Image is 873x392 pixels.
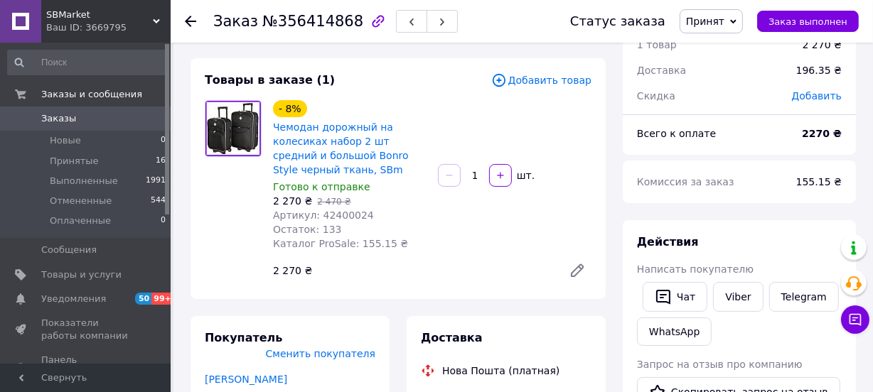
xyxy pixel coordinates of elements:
[41,268,122,281] span: Товары и услуги
[41,354,132,379] span: Панель управления
[788,55,850,86] div: 196.35 ₴
[757,11,859,32] button: Заказ выполнен
[50,214,111,227] span: Оплаченные
[637,176,734,187] span: Комиссия за заказ
[796,176,842,187] span: 155.15 ₴
[50,134,81,147] span: Новые
[41,317,132,342] span: Показатели работы компании
[643,282,707,312] button: Чат
[41,88,142,101] span: Заказы и сообщения
[266,348,375,359] span: Сменить покупателя
[637,65,686,76] span: Доставка
[185,14,196,28] div: Вернуться назад
[50,175,118,187] span: Выполненные
[421,331,483,344] span: Доставка
[273,209,374,221] span: Артикул: 42400024
[205,73,335,87] span: Товары в заказе (1)
[161,134,166,147] span: 0
[161,214,166,227] span: 0
[156,155,166,168] span: 16
[151,195,166,207] span: 544
[135,293,151,305] span: 50
[273,224,342,235] span: Остаток: 133
[205,374,287,385] a: [PERSON_NAME]
[41,244,97,256] span: Сообщения
[205,101,261,156] img: Чемодан дорожный на колесиках набор 2 шт средний и большой Bonro Style черный ткань, SBm
[273,195,312,207] span: 2 270 ₴
[213,13,258,30] span: Заказ
[151,293,175,305] span: 99+
[273,238,408,249] span: Каталог ProSale: 155.15 ₴
[262,13,363,30] span: №356414868
[439,364,563,378] div: Нова Пошта (платная)
[768,16,847,27] span: Заказ выполнен
[563,256,591,285] a: Редактировать
[267,261,557,281] div: 2 270 ₴
[792,90,842,102] span: Добавить
[273,121,409,175] a: Чемодан дорожный на колесиках набор 2 шт средний и большой Bonro Style черный ткань, SBm
[46,9,153,21] span: SBMarket
[637,39,677,50] span: 1 товар
[273,181,370,192] span: Готово к отправке
[769,282,839,312] a: Telegram
[637,359,803,370] span: Запрос на отзыв про компанию
[713,282,763,312] a: Viber
[637,263,754,275] span: Написать покупателю
[41,112,76,125] span: Заказы
[513,168,536,183] div: шт.
[637,90,675,102] span: Скидка
[637,235,699,249] span: Действия
[41,293,106,305] span: Уведомления
[637,128,716,139] span: Всего к оплате
[7,50,167,75] input: Поиск
[802,128,842,139] b: 2270 ₴
[273,100,307,117] div: - 8%
[205,331,282,344] span: Покупатель
[491,72,591,88] span: Добавить товар
[146,175,166,187] span: 1991
[570,14,665,28] div: Статус заказа
[803,38,842,52] div: 2 270 ₴
[317,197,350,207] span: 2 470 ₴
[637,317,712,346] a: WhatsApp
[50,195,112,207] span: Отмененные
[46,21,171,34] div: Ваш ID: 3669795
[841,305,869,334] button: Чат с покупателем
[50,155,99,168] span: Принятые
[686,16,724,27] span: Принят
